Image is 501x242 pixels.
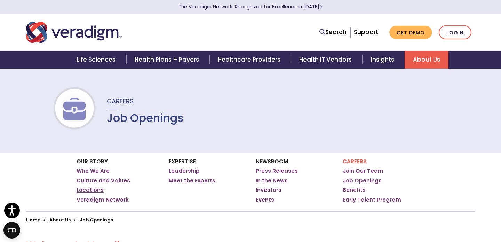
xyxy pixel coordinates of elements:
a: Health IT Vendors [291,51,362,69]
a: Who We Are [77,167,110,174]
a: Home [26,217,40,223]
a: Get Demo [389,26,432,39]
a: Join Our Team [343,167,383,174]
button: Open CMP widget [3,222,20,239]
a: Investors [256,187,281,194]
a: Locations [77,187,104,194]
a: Veradigm Network [77,196,129,203]
a: Login [439,25,471,40]
a: Search [319,28,347,37]
a: Press Releases [256,167,298,174]
a: Meet the Experts [169,177,215,184]
a: About Us [405,51,448,69]
a: About Us [49,217,71,223]
h1: Job Openings [107,111,184,125]
a: Insights [363,51,405,69]
a: Support [354,28,378,36]
a: Healthcare Providers [209,51,291,69]
a: Events [256,196,274,203]
img: Veradigm logo [26,21,122,44]
span: Careers [107,97,134,106]
a: The Veradigm Network: Recognized for Excellence in [DATE]Learn More [178,3,323,10]
a: Culture and Values [77,177,130,184]
a: Benefits [343,187,366,194]
span: Learn More [319,3,323,10]
a: Leadership [169,167,200,174]
a: Health Plans + Payers [126,51,209,69]
a: In the News [256,177,288,184]
a: Job Openings [343,177,382,184]
a: Life Sciences [68,51,126,69]
a: Early Talent Program [343,196,401,203]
